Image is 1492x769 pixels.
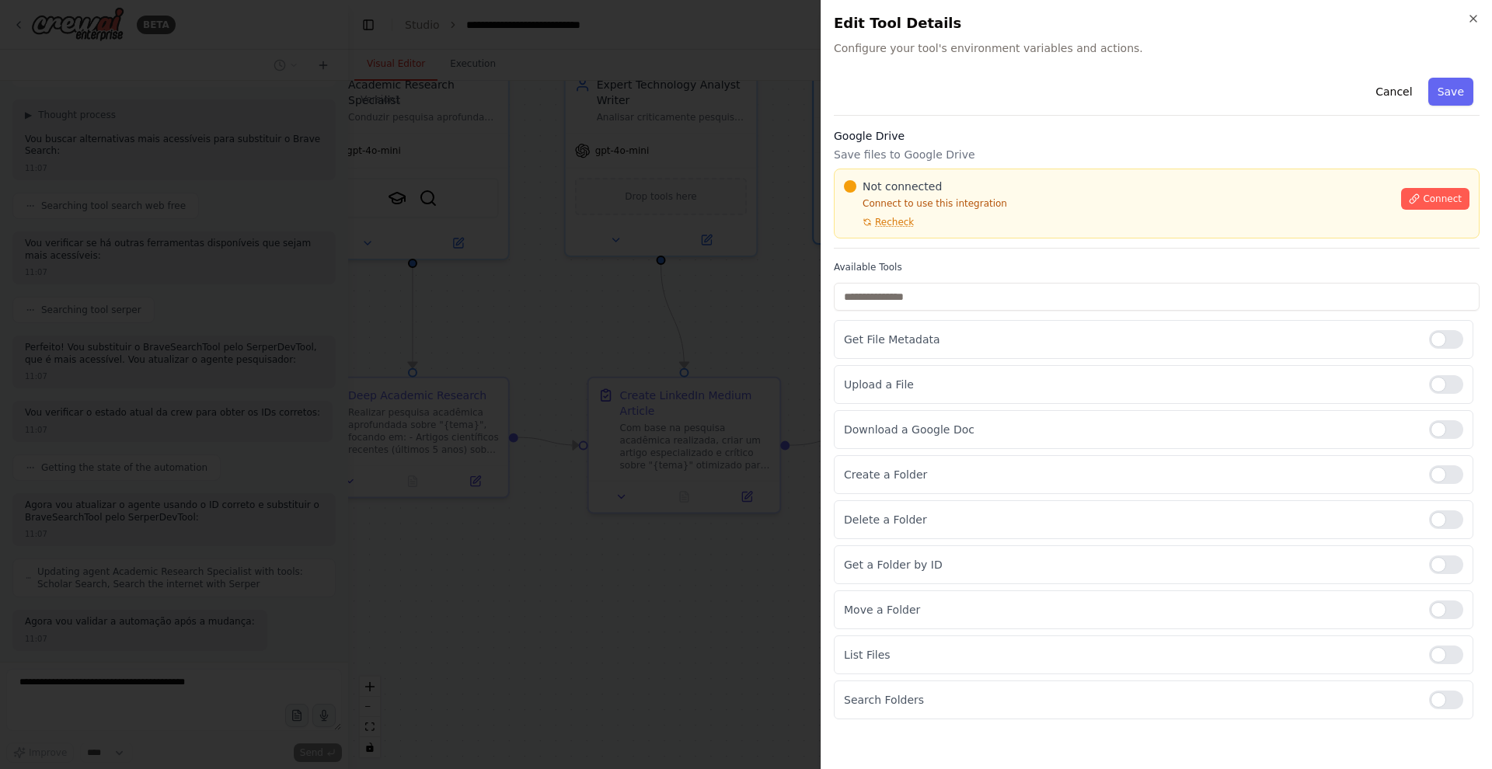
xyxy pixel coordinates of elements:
p: Delete a Folder [844,512,1417,527]
p: Connect to use this integration [844,197,1392,210]
button: Cancel [1366,78,1421,106]
p: Get a Folder by ID [844,557,1417,572]
p: Save files to Google Drive [834,147,1480,162]
label: Available Tools [834,261,1480,273]
span: Connect [1423,193,1462,205]
p: Get File Metadata [844,332,1417,347]
p: Upload a File [844,377,1417,392]
span: Recheck [875,216,914,228]
p: Create a Folder [844,467,1417,482]
h2: Edit Tool Details [834,12,1480,34]
button: Connect [1401,188,1469,210]
button: Save [1428,78,1473,106]
span: Configure your tool's environment variables and actions. [834,40,1480,56]
button: Recheck [844,216,914,228]
p: Search Folders [844,692,1417,708]
p: Move a Folder [844,602,1417,618]
span: Not connected [863,179,942,194]
h3: Google Drive [834,128,1480,144]
p: Download a Google Doc [844,422,1417,437]
p: List Files [844,647,1417,663]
